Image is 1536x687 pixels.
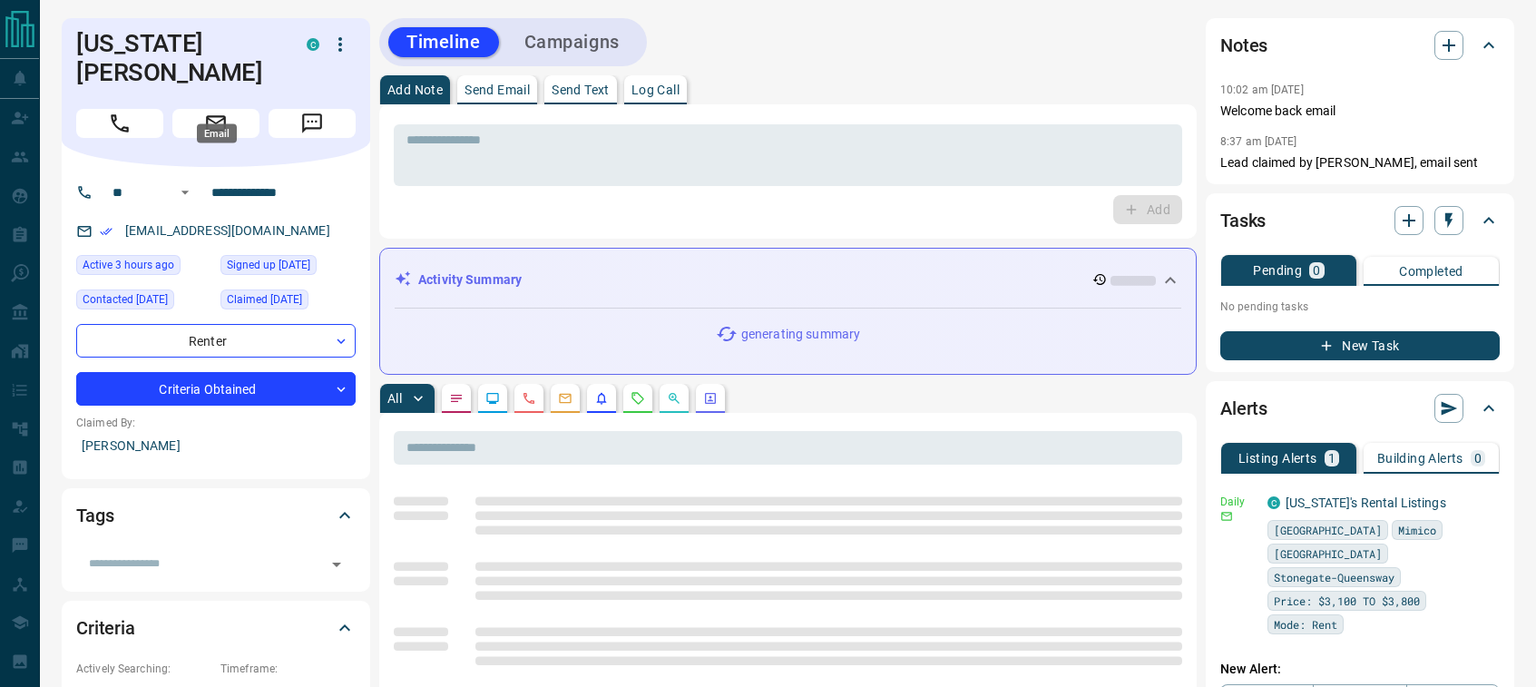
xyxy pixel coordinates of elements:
p: Daily [1220,494,1257,510]
p: 0 [1313,264,1320,277]
span: Mimico [1398,521,1436,539]
span: Call [76,109,163,138]
div: Fri Jan 01 2021 [220,290,356,315]
p: Send Text [552,83,610,96]
svg: Agent Actions [703,391,718,406]
span: Active 3 hours ago [83,256,174,274]
p: Pending [1253,264,1302,277]
svg: Emails [558,391,572,406]
p: Activity Summary [418,270,522,290]
div: Email [197,124,237,143]
h2: Tags [76,501,113,530]
svg: Requests [631,391,645,406]
div: Notes [1220,24,1500,67]
p: Add Note [387,83,443,96]
div: Sat Jan 02 2021 [76,290,211,315]
svg: Opportunities [667,391,681,406]
p: Completed [1399,265,1463,278]
p: No pending tasks [1220,293,1500,320]
h2: Tasks [1220,206,1266,235]
span: Stonegate-Queensway [1274,568,1394,586]
p: Claimed By: [76,415,356,431]
div: Alerts [1220,387,1500,430]
span: Mode: Rent [1274,615,1337,633]
svg: Email [1220,510,1233,523]
h2: Notes [1220,31,1267,60]
button: Campaigns [506,27,638,57]
p: 1 [1328,452,1335,465]
h2: Alerts [1220,394,1267,423]
a: [EMAIL_ADDRESS][DOMAIN_NAME] [125,223,330,238]
p: All [387,392,402,405]
svg: Email Verified [100,225,113,238]
h1: [US_STATE][PERSON_NAME] [76,29,279,87]
span: Signed up [DATE] [227,256,310,274]
svg: Notes [449,391,464,406]
div: Tags [76,494,356,537]
p: 10:02 am [DATE] [1220,83,1304,96]
div: Renter [76,324,356,358]
button: Timeline [388,27,499,57]
div: Tasks [1220,199,1500,242]
div: Activity Summary [395,263,1181,297]
svg: Calls [522,391,536,406]
p: 0 [1474,452,1482,465]
p: Send Email [465,83,530,96]
span: Claimed [DATE] [227,290,302,309]
p: Timeframe: [220,661,356,677]
span: Email [172,109,259,138]
button: New Task [1220,331,1500,360]
svg: Listing Alerts [594,391,609,406]
span: [GEOGRAPHIC_DATA] [1274,545,1382,563]
span: Price: $3,100 TO $3,800 [1274,592,1420,610]
p: Log Call [631,83,680,96]
div: Criteria [76,606,356,650]
div: condos.ca [307,38,319,51]
div: Criteria Obtained [76,372,356,406]
p: Building Alerts [1377,452,1463,465]
div: Fri Jan 01 2021 [220,255,356,280]
p: 8:37 am [DATE] [1220,135,1297,148]
button: Open [324,552,349,577]
p: New Alert: [1220,660,1500,679]
p: Welcome back email [1220,102,1500,121]
button: Open [174,182,196,203]
span: [GEOGRAPHIC_DATA] [1274,521,1382,539]
a: [US_STATE]'s Rental Listings [1286,496,1446,510]
p: [PERSON_NAME] [76,431,356,461]
div: Tue Sep 16 2025 [76,255,211,280]
p: generating summary [741,325,860,344]
span: Message [269,109,356,138]
div: condos.ca [1267,496,1280,509]
p: Lead claimed by [PERSON_NAME], email sent [1220,153,1500,172]
span: Contacted [DATE] [83,290,168,309]
h2: Criteria [76,613,135,643]
svg: Lead Browsing Activity [485,391,500,406]
p: Listing Alerts [1238,452,1317,465]
p: Actively Searching: [76,661,211,677]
